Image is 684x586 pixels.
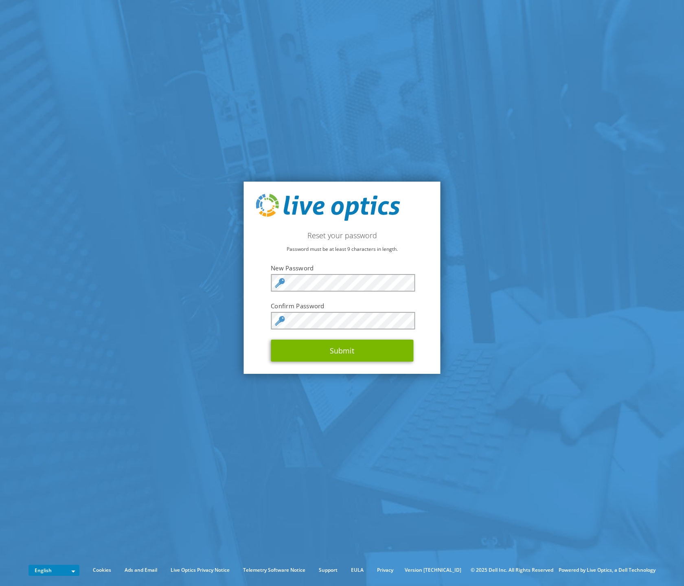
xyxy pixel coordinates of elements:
[271,264,413,272] label: New Password
[313,566,344,575] a: Support
[271,302,413,310] label: Confirm Password
[118,566,163,575] a: Ads and Email
[345,566,370,575] a: EULA
[467,566,557,575] li: © 2025 Dell Inc. All Rights Reserved
[237,566,311,575] a: Telemetry Software Notice
[559,566,655,575] li: Powered by Live Optics, a Dell Technology
[256,194,400,221] img: live_optics_svg.svg
[256,245,428,254] p: Password must be at least 9 characters in length.
[87,566,117,575] a: Cookies
[271,340,413,362] button: Submit
[401,566,465,575] li: Version [TECHNICAL_ID]
[256,231,428,240] h2: Reset your password
[371,566,399,575] a: Privacy
[164,566,236,575] a: Live Optics Privacy Notice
